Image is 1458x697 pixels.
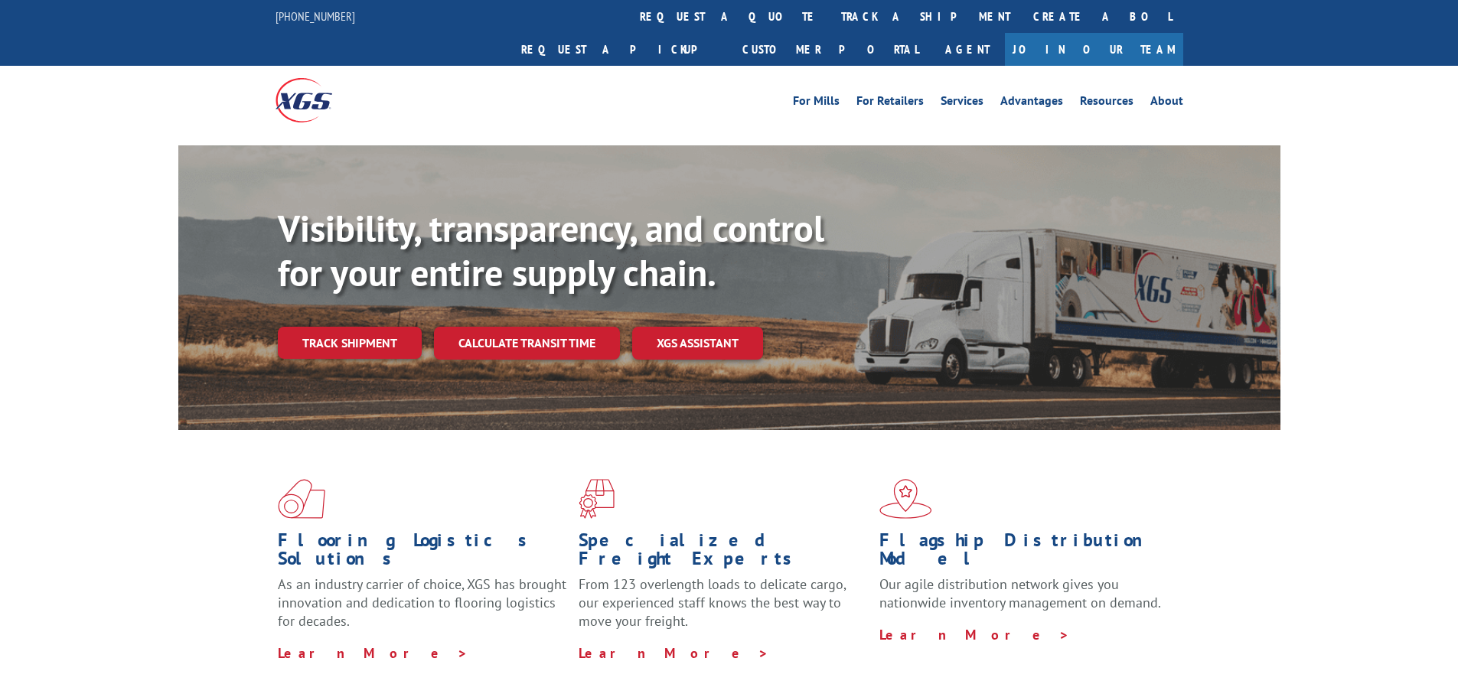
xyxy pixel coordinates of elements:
a: About [1150,95,1183,112]
span: As an industry carrier of choice, XGS has brought innovation and dedication to flooring logistics... [278,575,566,630]
a: Services [941,95,983,112]
img: xgs-icon-focused-on-flooring-red [579,479,615,519]
img: xgs-icon-flagship-distribution-model-red [879,479,932,519]
a: Track shipment [278,327,422,359]
p: From 123 overlength loads to delicate cargo, our experienced staff knows the best way to move you... [579,575,868,643]
img: xgs-icon-total-supply-chain-intelligence-red [278,479,325,519]
a: Calculate transit time [434,327,620,360]
a: [PHONE_NUMBER] [276,8,355,24]
h1: Flagship Distribution Model [879,531,1169,575]
h1: Flooring Logistics Solutions [278,531,567,575]
a: Advantages [1000,95,1063,112]
a: Join Our Team [1005,33,1183,66]
a: Request a pickup [510,33,731,66]
a: For Mills [793,95,840,112]
b: Visibility, transparency, and control for your entire supply chain. [278,204,824,296]
a: Learn More > [579,644,769,662]
a: For Retailers [856,95,924,112]
h1: Specialized Freight Experts [579,531,868,575]
a: Resources [1080,95,1133,112]
a: Learn More > [278,644,468,662]
span: Our agile distribution network gives you nationwide inventory management on demand. [879,575,1161,611]
a: Learn More > [879,626,1070,643]
a: Agent [930,33,1005,66]
a: Customer Portal [731,33,930,66]
a: XGS ASSISTANT [632,327,763,360]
